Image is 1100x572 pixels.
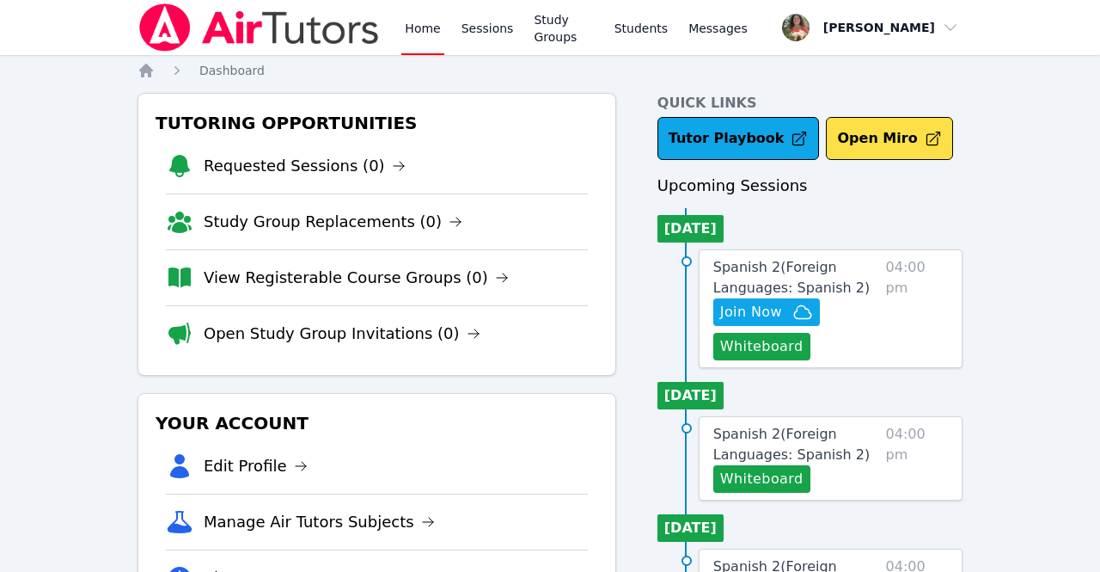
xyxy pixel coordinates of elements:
span: Dashboard [199,64,265,77]
button: Whiteboard [713,465,810,493]
a: Study Group Replacements (0) [204,210,462,234]
span: 04:00 pm [886,257,948,360]
span: 04:00 pm [886,424,948,493]
a: Edit Profile [204,454,308,478]
span: Messages [688,20,748,37]
nav: Breadcrumb [137,62,962,79]
li: [DATE] [657,215,724,243]
h3: Your Account [152,408,602,439]
a: Tutor Playbook [657,117,820,160]
span: Spanish 2 ( Foreign Languages: Spanish 2 ) [713,259,870,296]
a: Manage Air Tutors Subjects [204,510,435,534]
a: View Registerable Course Groups (0) [204,266,509,290]
button: Whiteboard [713,333,810,360]
h3: Tutoring Opportunities [152,108,602,138]
img: Air Tutors [137,3,381,52]
a: Dashboard [199,62,265,79]
h3: Upcoming Sessions [657,174,962,198]
span: Spanish 2 ( Foreign Languages: Spanish 2 ) [713,426,870,463]
span: Join Now [720,302,782,323]
li: [DATE] [657,382,724,409]
li: [DATE] [657,514,724,542]
a: Spanish 2(Foreign Languages: Spanish 2) [713,257,879,298]
a: Open Study Group Invitations (0) [204,322,480,346]
button: Join Now [713,298,820,326]
h4: Quick Links [657,93,962,114]
a: Requested Sessions (0) [204,154,406,178]
a: Spanish 2(Foreign Languages: Spanish 2) [713,424,879,465]
button: Open Miro [826,117,952,160]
